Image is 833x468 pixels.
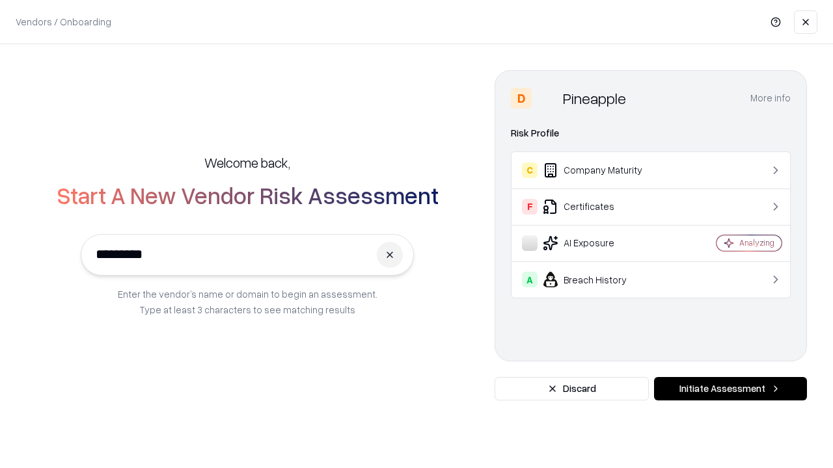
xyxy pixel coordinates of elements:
[16,15,111,29] p: Vendors / Onboarding
[522,199,538,214] div: F
[511,125,791,141] div: Risk Profile
[511,88,532,109] div: D
[522,272,677,287] div: Breach History
[522,162,538,178] div: C
[739,237,774,248] div: Analyzing
[57,182,439,208] h2: Start A New Vendor Risk Assessment
[522,162,677,178] div: Company Maturity
[563,88,626,109] div: Pineapple
[522,235,677,251] div: AI Exposure
[204,153,290,172] h5: Welcome back,
[522,272,538,287] div: A
[654,377,807,400] button: Initiate Assessment
[495,377,649,400] button: Discard
[522,199,677,214] div: Certificates
[537,88,558,109] img: Pineapple
[118,286,377,317] p: Enter the vendor’s name or domain to begin an assessment. Type at least 3 characters to see match...
[750,86,791,110] button: More info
